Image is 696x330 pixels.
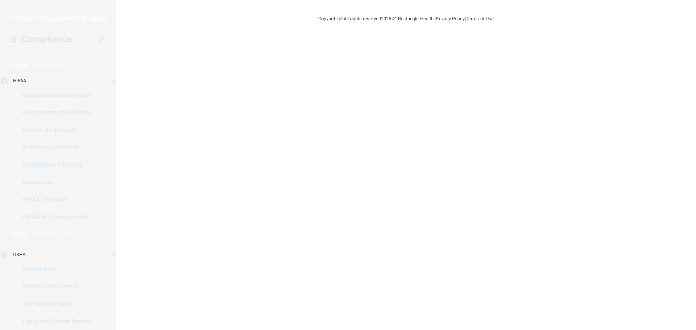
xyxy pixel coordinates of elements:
p: HIPAA [10,62,28,71]
p: Documents and Policies [5,109,104,116]
p: Safety Data Sheets [5,283,104,290]
p: Report an Incident [5,126,104,134]
a: Privacy Policy [436,16,464,21]
p: Business Associates [5,144,104,151]
p: Documents [5,266,104,273]
div: Copyright © All rights reserved 2025 @ Rectangle Health | | [274,7,538,30]
h4: Compliance [21,34,72,45]
p: Documents and Policies [5,92,104,99]
p: Emergency Planning [5,161,104,168]
p: HIPAA Checklist [5,196,104,203]
img: PMB logo [9,11,107,26]
p: OSHA [10,230,28,239]
p: Injury and Illness Report [5,318,104,325]
p: Resources [5,179,104,186]
a: Terms of Use [466,16,494,21]
p: HIPAA [13,76,26,85]
p: Learn More! [32,230,70,239]
p: Learn More! [32,62,70,71]
p: OSHA [13,250,25,259]
p: HIPAA Risk Assessment [5,213,104,221]
p: Self-Assessment [5,300,104,308]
